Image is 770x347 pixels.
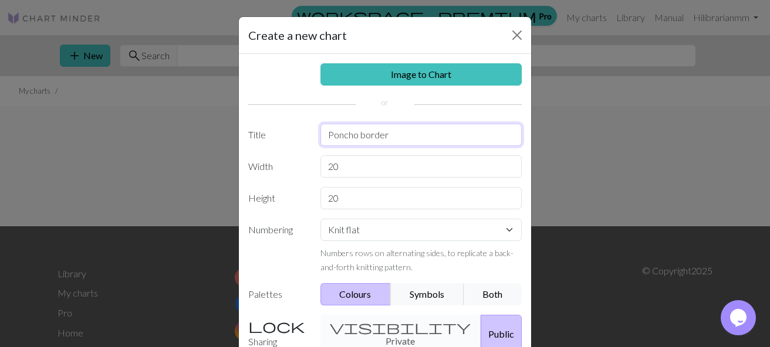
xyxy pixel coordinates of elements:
label: Title [241,124,313,146]
iframe: chat widget [721,300,758,335]
label: Numbering [241,219,313,274]
label: Palettes [241,283,313,305]
small: Numbers rows on alternating sides, to replicate a back-and-forth knitting pattern. [320,248,514,272]
button: Close [508,26,526,45]
h5: Create a new chart [248,26,347,44]
button: Colours [320,283,391,305]
a: Image to Chart [320,63,522,86]
button: Both [464,283,522,305]
label: Width [241,155,313,178]
label: Height [241,187,313,209]
button: Symbols [390,283,464,305]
